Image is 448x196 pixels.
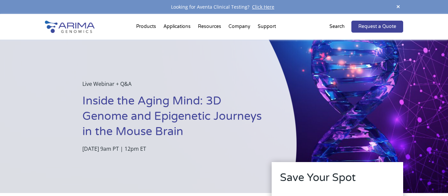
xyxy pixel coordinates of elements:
h2: Save Your Spot [280,170,395,190]
p: Search [329,22,345,31]
h1: Inside the Aging Mind: 3D Genome and Epigenetic Journeys in the Mouse Brain [82,94,263,144]
div: Looking for Aventa Clinical Testing? [45,3,403,11]
a: Request a Quote [351,21,403,33]
p: Live Webinar + Q&A [82,80,263,94]
p: [DATE] 9am PT | 12pm ET [82,144,263,153]
a: Click Here [249,4,277,10]
img: Arima-Genomics-logo [45,21,95,33]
